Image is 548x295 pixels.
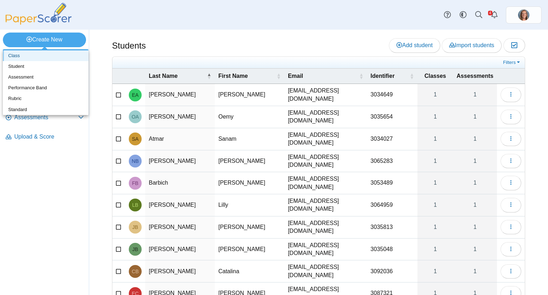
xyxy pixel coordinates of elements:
a: 1 [417,84,453,106]
td: [PERSON_NAME] [145,194,215,216]
td: [EMAIL_ADDRESS][DOMAIN_NAME] [284,128,367,150]
td: [EMAIL_ADDRESS][DOMAIN_NAME] [284,84,367,106]
td: 3035654 [367,106,418,128]
span: Import students [449,42,494,48]
td: 3035048 [367,239,418,261]
a: Performance Band [3,82,88,93]
td: [EMAIL_ADDRESS][DOMAIN_NAME] [284,194,367,216]
td: 3064959 [367,194,418,216]
a: Import students [442,38,502,52]
td: [EMAIL_ADDRESS][DOMAIN_NAME] [284,106,367,128]
td: [EMAIL_ADDRESS][DOMAIN_NAME] [284,172,367,194]
span: First Name : Activate to sort [276,72,281,80]
td: 3053489 [367,172,418,194]
span: Catalina Bustillos Perez [132,269,138,274]
td: [PERSON_NAME] [145,260,215,282]
span: Upload & Score [14,133,84,141]
span: Email : Activate to sort [359,72,364,80]
span: Jocelyn Bowden [132,225,138,230]
td: [EMAIL_ADDRESS][DOMAIN_NAME] [284,216,367,239]
a: 1 [417,194,453,216]
a: 1 [417,128,453,150]
span: Identifier : Activate to sort [410,72,414,80]
td: [EMAIL_ADDRESS][DOMAIN_NAME] [284,150,367,172]
span: Add student [396,42,432,48]
td: [PERSON_NAME] [145,216,215,239]
td: Atmar [145,128,215,150]
a: 1 [453,150,497,172]
span: Frankie Barbich [132,181,138,186]
td: [EMAIL_ADDRESS][DOMAIN_NAME] [284,239,367,261]
a: 1 [453,260,497,282]
a: 1 [453,216,497,238]
span: First Name [218,72,275,80]
td: [PERSON_NAME] [215,172,284,194]
td: [PERSON_NAME] [215,216,284,239]
a: Class [3,50,88,61]
td: [PERSON_NAME] [145,84,215,106]
span: Josephine Bryant [132,247,138,252]
span: Samantha Sutphin - MRH Faculty [518,9,529,21]
a: ps.WNEQT33M2D3P2Tkp [506,6,542,24]
td: [PERSON_NAME] [215,84,284,106]
td: [PERSON_NAME] [215,239,284,261]
a: Filters [501,59,523,66]
td: [PERSON_NAME] [145,239,215,261]
a: Assessment [3,72,88,82]
td: 3092036 [367,260,418,282]
td: Barbich [145,172,215,194]
a: 1 [453,172,497,194]
a: 1 [417,239,453,260]
td: 3065283 [367,150,418,172]
a: 1 [417,260,453,282]
span: Nicholas Banaga [132,159,138,164]
a: 1 [453,194,497,216]
a: 1 [453,106,497,128]
td: [EMAIL_ADDRESS][DOMAIN_NAME] [284,260,367,282]
a: 1 [417,172,453,194]
a: Assessments [3,109,87,126]
a: Standard [3,104,88,115]
span: Assessments [457,72,493,80]
td: [PERSON_NAME] [145,106,215,128]
a: 1 [417,216,453,238]
a: Add student [389,38,440,52]
a: Alerts [487,7,502,23]
span: Classes [421,72,450,80]
span: Assessments [14,114,78,121]
span: Lilly Barker [132,202,138,207]
span: Sanam Atmar [132,136,139,141]
a: Upload & Score [3,129,87,146]
img: PaperScorer [3,3,74,25]
span: Evelyn Amdahl [132,92,139,97]
a: 1 [417,150,453,172]
a: PaperScorer [3,20,74,26]
span: Email [288,72,358,80]
h1: Students [112,40,146,52]
td: 3035813 [367,216,418,239]
a: 1 [417,106,453,128]
td: Sanam [215,128,284,150]
a: 1 [453,239,497,260]
td: Lilly [215,194,284,216]
td: Catalina [215,260,284,282]
span: Identifier [371,72,409,80]
img: ps.WNEQT33M2D3P2Tkp [518,9,529,21]
a: Create New [3,32,86,47]
a: Student [3,61,88,72]
td: 3034649 [367,84,418,106]
td: 3034027 [367,128,418,150]
td: Oemy [215,106,284,128]
span: Last Name [149,72,205,80]
td: [PERSON_NAME] [145,150,215,172]
a: Rubric [3,93,88,104]
a: 1 [453,84,497,106]
span: Oemy Anaya Labrado [132,114,139,119]
span: Last Name : Activate to invert sorting [207,72,211,80]
a: 1 [453,128,497,150]
td: [PERSON_NAME] [215,150,284,172]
